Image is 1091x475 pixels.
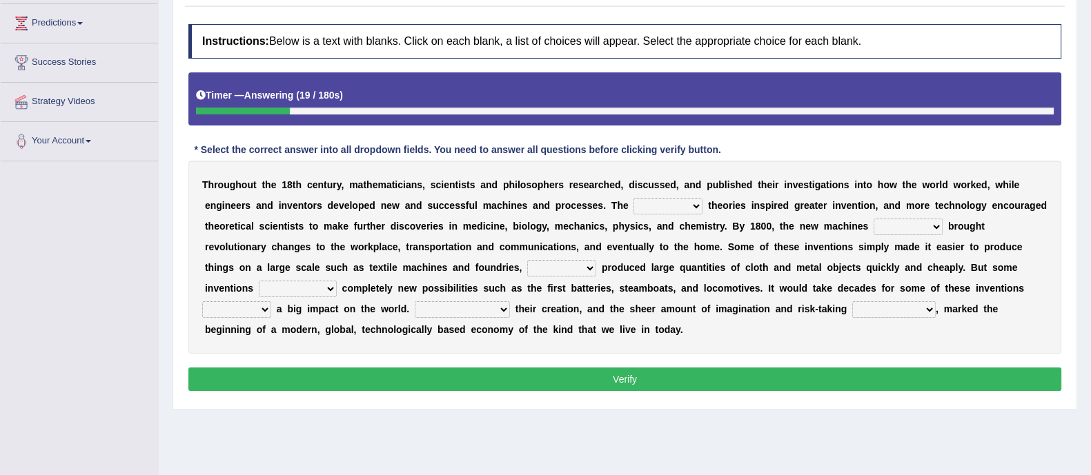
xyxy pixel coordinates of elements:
b: s [844,179,849,190]
b: s [522,200,527,211]
b: s [598,200,603,211]
b: h [208,179,215,190]
b: o [930,179,936,190]
b: d [981,179,987,190]
b: t [253,179,257,190]
b: 8 [287,179,293,190]
b: o [1009,200,1015,211]
b: 19 / 180s [299,90,340,101]
b: e [717,200,723,211]
b: n [538,200,544,211]
b: g [230,179,236,190]
b: l [939,179,942,190]
b: i [635,179,638,190]
b: a [820,179,826,190]
b: h [235,179,242,190]
b: p [538,179,544,190]
b: n [449,179,455,190]
b: r [729,200,732,211]
b: r [242,200,245,211]
b: d [267,200,273,211]
b: n [955,200,961,211]
b: l [475,200,478,211]
b: g [216,200,222,211]
b: c [307,179,313,190]
b: d [747,179,753,190]
b: n [838,179,844,190]
b: a [358,179,364,190]
b: h [208,221,215,232]
b: o [883,179,889,190]
b: c [642,179,648,190]
b: s [760,200,765,211]
b: a [256,200,262,211]
b: ( [296,90,299,101]
b: e [293,200,298,211]
b: h [878,179,884,190]
b: e [313,179,318,190]
b: t [304,200,307,211]
b: p [358,200,364,211]
b: s [638,179,643,190]
b: e [364,200,369,211]
b: m [483,200,491,211]
b: m [377,179,386,190]
b: t [262,179,265,190]
b: a [491,200,497,211]
b: e [609,179,615,190]
b: e [623,200,629,211]
b: o [242,179,248,190]
b: e [386,200,392,211]
b: h [604,179,610,190]
b: c [497,200,502,211]
b: o [352,200,358,211]
b: c [1003,200,1009,211]
b: e [549,179,555,190]
b: i [771,200,774,211]
b: e [592,200,598,211]
b: t [363,179,366,190]
b: l [349,200,352,211]
b: w [889,179,897,190]
b: r [594,179,598,190]
b: r [921,200,924,211]
b: , [341,179,344,190]
b: n [511,200,517,211]
b: t [858,200,861,211]
b: l [1012,179,1014,190]
b: , [422,179,425,190]
b: s [740,200,746,211]
b: ) [340,90,343,101]
b: h [905,179,912,190]
h4: Below is a text with blanks. Click on each blank, a list of choices will appear. Select the appro... [188,24,1061,59]
a: Your Account [1,122,158,156]
b: e [205,200,210,211]
b: i [727,179,730,190]
b: e [517,200,522,211]
b: v [841,200,847,211]
b: i [458,179,461,190]
b: g [815,179,821,190]
b: u [713,179,719,190]
b: a [533,200,538,211]
b: h [502,200,509,211]
b: t [708,200,711,211]
b: l [518,179,520,190]
b: e [976,179,981,190]
b: r [774,200,777,211]
b: n [787,179,793,190]
b: e [912,179,917,190]
b: h [1003,179,1009,190]
b: n [997,200,1003,211]
b: Instructions: [202,35,269,47]
b: a [386,179,392,190]
b: 1 [282,179,287,190]
b: i [772,179,775,190]
b: s [460,200,466,211]
b: n [852,200,858,211]
b: i [784,179,787,190]
b: s [427,200,433,211]
b: a [1024,200,1030,211]
b: n [225,200,231,211]
b: t [814,200,818,211]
